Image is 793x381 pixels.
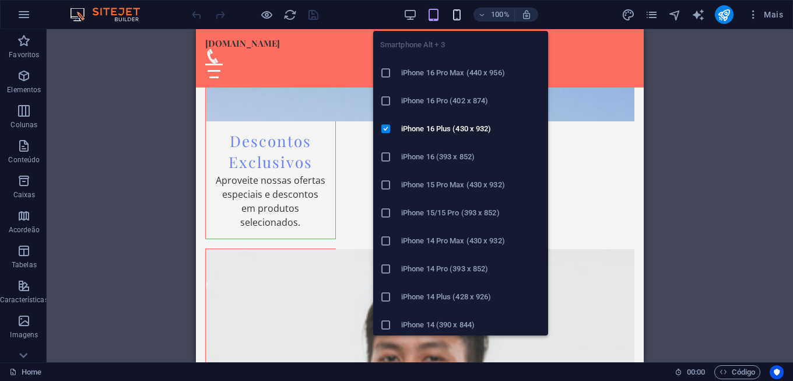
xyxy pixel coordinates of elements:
[401,318,541,332] h6: iPhone 14 (390 x 844)
[7,85,41,95] p: Elementos
[401,66,541,80] h6: iPhone 16 Pro Max (440 x 956)
[13,190,36,200] p: Caixas
[8,155,40,165] p: Conteúdo
[9,225,40,235] p: Acordeão
[283,8,297,22] button: reload
[668,8,682,22] i: Navegador
[692,8,705,22] i: AI Writer
[10,330,38,340] p: Imagens
[521,9,532,20] i: Ao redimensionar, ajusta automaticamente o nível de zoom para caber no dispositivo escolhido.
[714,365,760,379] button: Código
[715,5,734,24] button: publish
[259,8,273,22] button: Clique aqui para sair do modo de visualização e continuar editando
[283,8,297,22] i: Recarregar página
[401,178,541,192] h6: iPhone 15 Pro Max (430 x 932)
[645,8,658,22] i: Páginas (Ctrl+Alt+S)
[473,8,515,22] button: 100%
[12,260,37,270] p: Tabelas
[67,8,155,22] img: Editor Logo
[401,234,541,248] h6: iPhone 14 Pro Max (430 x 932)
[401,290,541,304] h6: iPhone 14 Plus (428 x 926)
[692,8,706,22] button: text_generator
[687,365,705,379] span: 00 00
[645,8,659,22] button: pages
[401,150,541,164] h6: iPhone 16 (393 x 852)
[743,5,788,24] button: Mais
[10,120,37,130] p: Colunas
[9,365,41,379] a: Clique para cancelar a seleção. Clique duas vezes para abrir as Páginas
[668,8,682,22] button: navigator
[622,8,635,22] i: Design (Ctrl+Alt+Y)
[720,365,755,379] span: Código
[770,365,784,379] button: Usercentrics
[695,368,697,376] span: :
[622,8,636,22] button: design
[717,8,731,22] i: Publicar
[491,8,510,22] h6: 100%
[9,50,39,60] p: Favoritos
[748,9,783,20] span: Mais
[401,206,541,220] h6: iPhone 15/15 Pro (393 x 852)
[401,122,541,136] h6: iPhone 16 Plus (430 x 932)
[401,262,541,276] h6: iPhone 14 Pro (393 x 852)
[401,94,541,108] h6: iPhone 16 Pro (402 x 874)
[675,365,706,379] h6: Tempo de sessão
